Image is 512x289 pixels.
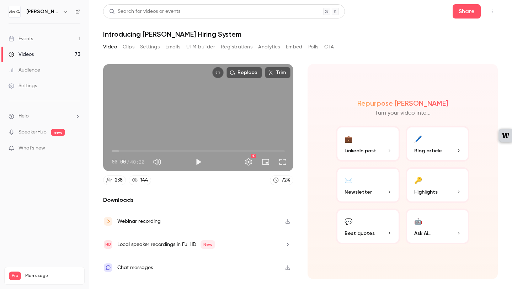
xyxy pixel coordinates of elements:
[150,155,164,169] button: Mute
[336,126,400,162] button: 💼LinkedIn post
[18,112,29,120] span: Help
[406,209,470,244] button: 🤖Ask Ai...
[117,263,153,272] div: Chat messages
[140,177,148,184] div: 144
[103,175,126,185] a: 238
[265,67,290,78] button: Trim
[103,41,117,53] button: Video
[345,133,352,144] div: 💼
[18,144,45,152] span: What's new
[191,155,206,169] button: Play
[103,196,293,204] h2: Downloads
[112,158,144,165] div: 00:00
[270,175,293,185] a: 72%
[345,230,375,237] span: Best quotes
[406,126,470,162] button: 🖊️Blog article
[117,240,215,249] div: Local speaker recordings in FullHD
[201,240,215,249] span: New
[336,209,400,244] button: 💬Best quotes
[345,174,352,185] div: ✉️
[308,41,319,53] button: Polls
[414,230,431,237] span: Ask Ai...
[282,177,290,184] div: 72 %
[324,41,334,53] button: CTA
[258,155,273,169] button: Turn on miniplayer
[9,51,34,58] div: Videos
[486,6,498,17] button: Top Bar Actions
[103,30,498,38] h1: Introducing [PERSON_NAME] Hiring System
[165,41,180,53] button: Emails
[414,147,442,154] span: Blog article
[453,4,481,19] button: Share
[221,41,252,53] button: Registrations
[414,216,422,227] div: 🤖
[9,112,80,120] li: help-dropdown-opener
[72,145,80,152] iframe: Noticeable Trigger
[127,158,129,165] span: /
[258,41,280,53] button: Analytics
[414,133,422,144] div: 🖊️
[345,216,352,227] div: 💬
[406,167,470,203] button: 🔑Highlights
[226,67,262,78] button: Replace
[9,6,20,17] img: Alva Labs
[9,35,33,42] div: Events
[115,177,123,184] div: 238
[414,188,438,196] span: Highlights
[9,272,21,280] span: Pro
[18,128,47,136] a: SpeakerHub
[25,273,80,279] span: Plan usage
[129,175,151,185] a: 144
[286,41,303,53] button: Embed
[345,188,372,196] span: Newsletter
[109,8,180,15] div: Search for videos or events
[336,167,400,203] button: ✉️Newsletter
[251,154,256,158] div: HD
[357,99,448,107] h2: Repurpose [PERSON_NAME]
[112,158,126,165] span: 00:00
[414,174,422,185] div: 🔑
[140,41,160,53] button: Settings
[345,147,376,154] span: LinkedIn post
[9,82,37,89] div: Settings
[212,67,224,78] button: Embed video
[51,129,65,136] span: new
[276,155,290,169] button: Full screen
[130,158,144,165] span: 40:20
[186,41,215,53] button: UTM builder
[117,217,161,226] div: Webinar recording
[123,41,134,53] button: Clips
[9,67,40,74] div: Audience
[375,109,431,117] p: Turn your video into...
[241,155,256,169] button: Settings
[26,8,60,15] h6: [PERSON_NAME] Labs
